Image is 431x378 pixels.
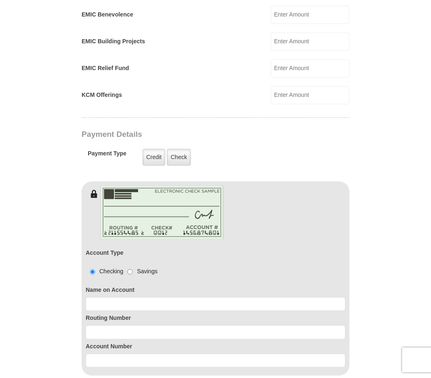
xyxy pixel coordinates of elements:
[143,149,165,166] label: Credit
[86,342,345,351] label: Account Number
[100,185,224,239] img: check-en.png
[167,149,191,166] label: Check
[82,130,292,139] h3: Payment Details
[86,286,345,294] label: Name on Account
[271,86,349,104] input: Enter Amount
[271,59,349,77] input: Enter Amount
[86,249,124,257] label: Account Type
[88,150,126,161] h5: Payment Type
[82,64,129,73] label: EMIC Relief Fund
[82,37,145,46] label: EMIC Building Projects
[86,267,157,276] div: Checking Savings
[82,91,122,99] label: KCM Offerings
[82,10,133,19] label: EMIC Benevolence
[271,6,349,24] input: Enter Amount
[86,314,345,322] label: Routing Number
[271,33,349,51] input: Enter Amount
